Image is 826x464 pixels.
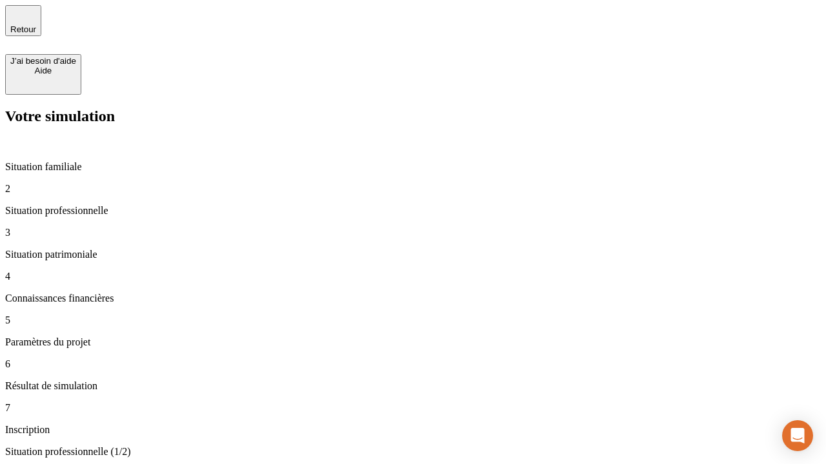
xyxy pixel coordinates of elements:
p: Inscription [5,424,821,436]
p: 5 [5,314,821,326]
div: J’ai besoin d'aide [10,56,76,66]
button: J’ai besoin d'aideAide [5,54,81,95]
div: Open Intercom Messenger [782,420,813,451]
h2: Votre simulation [5,108,821,125]
p: Paramètres du projet [5,336,821,348]
p: 2 [5,183,821,195]
p: Situation patrimoniale [5,249,821,260]
p: 3 [5,227,821,238]
p: Connaissances financières [5,293,821,304]
button: Retour [5,5,41,36]
p: Situation professionnelle (1/2) [5,446,821,458]
p: 4 [5,271,821,282]
p: 6 [5,358,821,370]
p: Résultat de simulation [5,380,821,392]
p: 7 [5,402,821,414]
p: Situation familiale [5,161,821,173]
span: Retour [10,24,36,34]
div: Aide [10,66,76,75]
p: Situation professionnelle [5,205,821,217]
